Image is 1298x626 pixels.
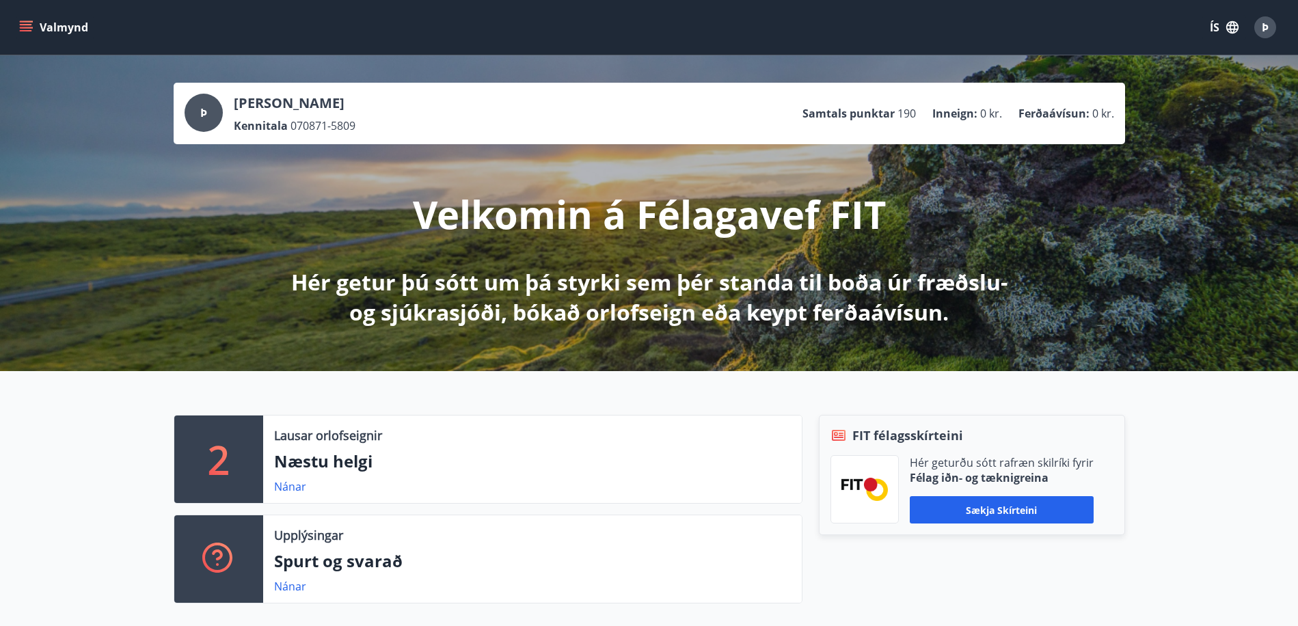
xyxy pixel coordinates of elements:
[802,106,895,121] p: Samtals punktar
[200,105,207,120] span: Þ
[932,106,977,121] p: Inneign :
[1202,15,1246,40] button: ÍS
[234,94,355,113] p: [PERSON_NAME]
[274,579,306,594] a: Nánar
[910,496,1094,523] button: Sækja skírteini
[288,267,1010,327] p: Hér getur þú sótt um þá styrki sem þér standa til boða úr fræðslu- og sjúkrasjóði, bókað orlofsei...
[208,433,230,485] p: 2
[897,106,916,121] span: 190
[1092,106,1114,121] span: 0 kr.
[852,426,963,444] span: FIT félagsskírteini
[274,426,382,444] p: Lausar orlofseignir
[274,549,791,573] p: Spurt og svarað
[274,450,791,473] p: Næstu helgi
[290,118,355,133] span: 070871-5809
[910,470,1094,485] p: Félag iðn- og tæknigreina
[1018,106,1090,121] p: Ferðaávísun :
[910,455,1094,470] p: Hér geturðu sótt rafræn skilríki fyrir
[274,526,343,544] p: Upplýsingar
[234,118,288,133] p: Kennitala
[841,478,888,500] img: FPQVkF9lTnNbbaRSFyT17YYeljoOGk5m51IhT0bO.png
[1249,11,1282,44] button: Þ
[413,188,886,240] p: Velkomin á Félagavef FIT
[980,106,1002,121] span: 0 kr.
[1262,20,1269,35] span: Þ
[16,15,94,40] button: menu
[274,479,306,494] a: Nánar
